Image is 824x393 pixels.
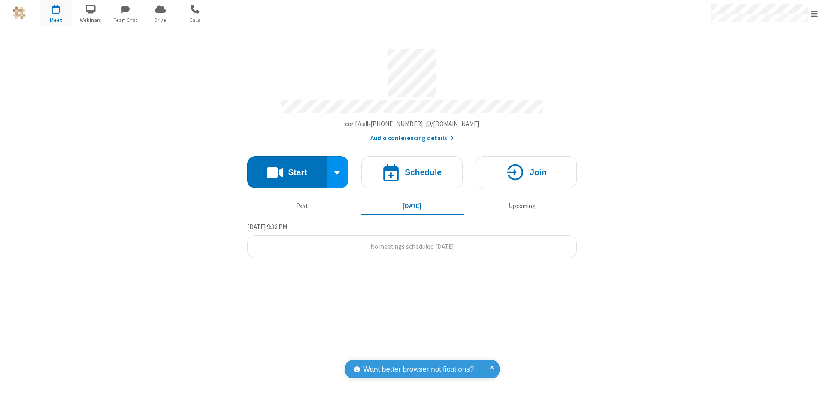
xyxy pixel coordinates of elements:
[361,156,463,188] button: Schedule
[13,6,26,19] img: QA Selenium DO NOT DELETE OR CHANGE
[251,198,354,214] button: Past
[109,16,142,24] span: Team Chat
[345,119,479,129] button: Copy my meeting room linkCopy my meeting room link
[370,242,454,251] span: No meetings scheduled [DATE]
[345,120,479,128] span: Copy my meeting room link
[370,133,454,143] button: Audio conferencing details
[363,364,474,375] span: Want better browser notifications?
[405,168,442,176] h4: Schedule
[530,168,547,176] h4: Join
[470,198,574,214] button: Upcoming
[288,168,307,176] h4: Start
[144,16,176,24] span: Drive
[327,156,349,188] div: Start conference options
[247,222,577,259] section: Today's Meetings
[247,223,287,231] span: [DATE] 9:36 PM
[476,156,577,188] button: Join
[40,16,72,24] span: Meet
[360,198,464,214] button: [DATE]
[247,156,327,188] button: Start
[75,16,107,24] span: Webinars
[247,42,577,143] section: Account details
[179,16,211,24] span: Calls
